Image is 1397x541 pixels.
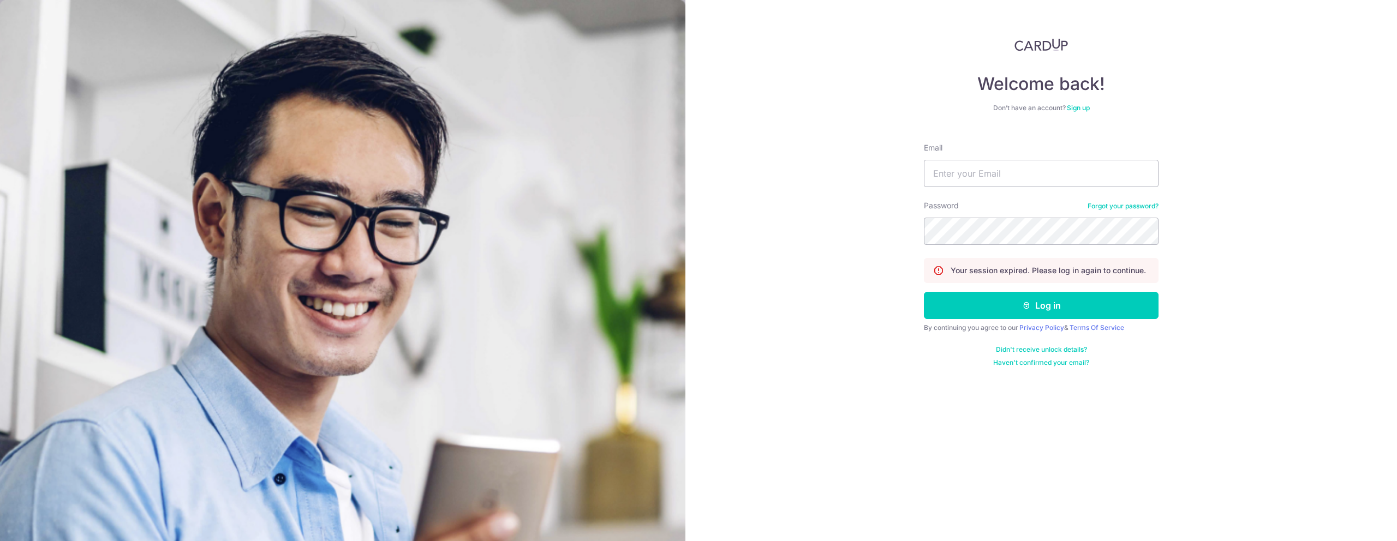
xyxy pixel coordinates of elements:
[1019,323,1064,332] a: Privacy Policy
[924,200,959,211] label: Password
[1014,38,1068,51] img: CardUp Logo
[1070,323,1124,332] a: Terms Of Service
[951,265,1146,276] p: Your session expired. Please log in again to continue.
[993,358,1089,367] a: Haven't confirmed your email?
[924,292,1159,319] button: Log in
[924,104,1159,112] div: Don’t have an account?
[924,73,1159,95] h4: Welcome back!
[996,345,1087,354] a: Didn't receive unlock details?
[924,142,942,153] label: Email
[1067,104,1090,112] a: Sign up
[924,323,1159,332] div: By continuing you agree to our &
[924,160,1159,187] input: Enter your Email
[1088,202,1159,211] a: Forgot your password?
